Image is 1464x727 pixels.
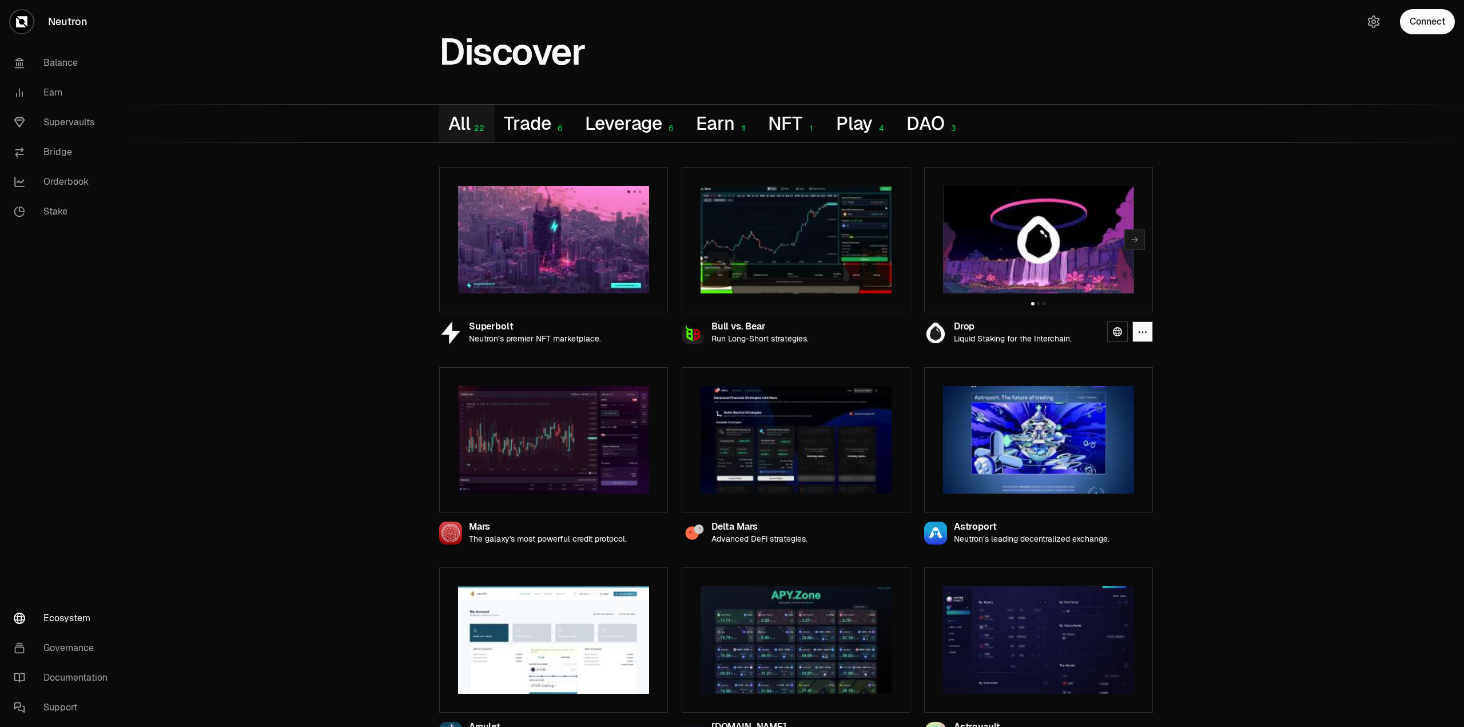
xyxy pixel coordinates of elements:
div: 1 [802,124,818,133]
img: Amulet preview image [458,586,649,694]
button: Earn [687,105,759,142]
a: Governance [5,633,124,663]
button: Play [827,105,897,142]
a: Ecosystem [5,603,124,633]
a: Stake [5,197,124,227]
div: 3 [945,124,960,133]
button: Connect [1400,9,1455,34]
img: Superbolt preview image [458,186,649,293]
a: Earn [5,78,124,108]
img: Bull vs. Bear preview image [701,186,892,293]
div: 6 [551,124,567,133]
a: Support [5,693,124,722]
div: Bull vs. Bear [711,322,809,332]
button: All [439,105,495,142]
div: 4 [873,124,888,133]
p: Advanced DeFi strategies. [711,534,807,544]
img: Drop preview image [943,186,1134,293]
p: Neutron’s premier NFT marketplace. [469,334,601,344]
button: Leverage [576,105,687,142]
div: Delta Mars [711,522,807,532]
div: 11 [734,124,750,133]
img: Mars preview image [458,386,649,494]
div: 6 [662,124,678,133]
div: Drop [954,322,1072,332]
h1: Discover [439,37,585,67]
a: Bridge [5,137,124,167]
button: NFT [759,105,826,142]
img: Apy.Zone preview image [701,586,892,694]
a: Supervaults [5,108,124,137]
p: Neutron’s leading decentralized exchange. [954,534,1109,544]
button: DAO [897,105,969,142]
div: Astroport [954,522,1109,532]
p: The galaxy's most powerful credit protocol. [469,534,627,544]
a: Orderbook [5,167,124,197]
div: Superbolt [469,322,601,332]
div: 22 [470,124,486,133]
a: Documentation [5,663,124,693]
a: Balance [5,48,124,78]
p: Run Long-Short strategies. [711,334,809,344]
img: Astrovault preview image [943,586,1134,694]
div: Mars [469,522,627,532]
p: Liquid Staking for the Interchain. [954,334,1072,344]
img: Delta Mars preview image [701,386,892,494]
img: Astroport preview image [943,386,1134,494]
button: Trade [495,105,575,142]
